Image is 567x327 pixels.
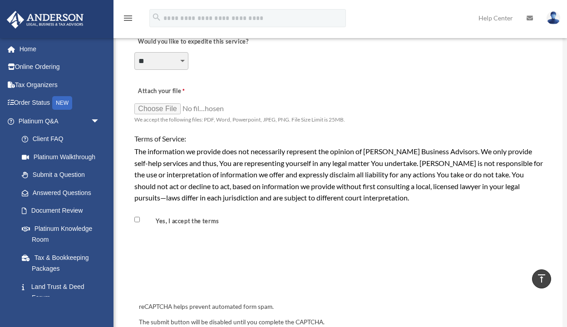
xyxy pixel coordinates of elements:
a: Client FAQ [13,130,113,148]
a: Online Ordering [6,58,113,76]
a: Platinum Q&Aarrow_drop_down [6,112,113,130]
a: Home [6,40,113,58]
a: Answered Questions [13,184,113,202]
i: search [152,12,162,22]
a: Order StatusNEW [6,94,113,112]
span: arrow_drop_down [91,112,109,131]
i: vertical_align_top [536,273,547,284]
a: Platinum Walkthrough [13,148,113,166]
a: menu [123,16,133,24]
label: Would you like to expedite this service? [134,35,251,48]
label: Yes, I accept the terms [142,217,222,225]
i: menu [123,13,133,24]
a: vertical_align_top [532,269,551,288]
div: NEW [52,96,72,110]
span: We accept the following files: PDF, Word, Powerpoint, JPEG, PNG. File Size Limit is 25MB. [134,116,345,123]
a: Tax Organizers [6,76,113,94]
label: Attach your file [134,85,225,98]
h4: Terms of Service: [134,134,543,144]
a: Land Trust & Deed Forum [13,278,113,307]
a: Submit a Question [13,166,113,184]
a: Tax & Bookkeeping Packages [13,249,113,278]
div: reCAPTCHA helps prevent automated form spam. [135,302,542,312]
img: User Pic [547,11,560,24]
iframe: reCAPTCHA [136,248,274,283]
a: Document Review [13,202,109,220]
img: Anderson Advisors Platinum Portal [4,11,86,29]
a: Platinum Knowledge Room [13,220,113,249]
div: The information we provide does not necessarily represent the opinion of [PERSON_NAME] Business A... [134,146,543,204]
